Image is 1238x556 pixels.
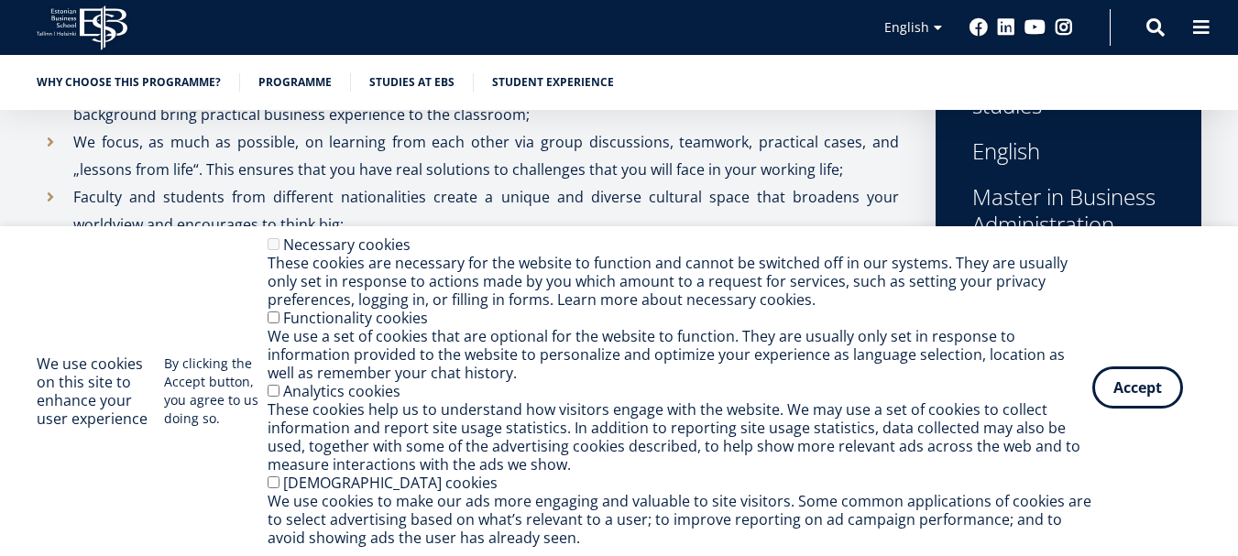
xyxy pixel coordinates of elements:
label: [DEMOGRAPHIC_DATA] cookies [283,473,498,493]
a: Linkedin [997,18,1015,37]
span: Last Name [435,1,494,17]
div: These cookies are necessary for the website to function and cannot be switched off in our systems... [268,254,1092,309]
a: Youtube [1024,18,1046,37]
div: We use cookies to make our ads more engaging and valuable to site visitors. Some common applicati... [268,492,1092,547]
div: English [972,137,1165,165]
button: Accept [1092,366,1183,409]
span: One-year MBA (in Estonian) [21,255,170,271]
label: Analytics cookies [283,381,400,401]
a: Programme [258,73,332,92]
a: Student experience [492,73,614,92]
p: Faculty and students from different nationalities create a unique and diverse cultural space that... [73,183,899,238]
div: Master in Business Administration [972,183,1165,238]
a: Instagram [1055,18,1073,37]
p: By clicking the Accept button, you agree to us doing so. [164,354,268,428]
p: We focus, as much as possible, on learning from each other via group discussions, teamwork, pract... [73,128,899,183]
div: We use a set of cookies that are optional for the website to function. They are usually only set ... [268,327,1092,382]
a: Facebook [970,18,988,37]
a: Studies at EBS [369,73,455,92]
div: These cookies help us to understand how visitors engage with the website. We may use a set of coo... [268,400,1092,474]
span: Technology Innovation MBA [21,302,176,319]
a: Why choose this programme? [37,73,221,92]
span: Two-year MBA [21,278,100,295]
div: Session-based studies [972,64,1165,119]
h2: We use cookies on this site to enhance your user experience [37,354,164,428]
input: One-year MBA (in Estonian) [5,256,16,267]
label: Necessary cookies [283,234,411,255]
input: Two-year MBA [5,279,16,291]
input: Technology Innovation MBA [5,303,16,315]
label: Functionality cookies [283,308,428,328]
